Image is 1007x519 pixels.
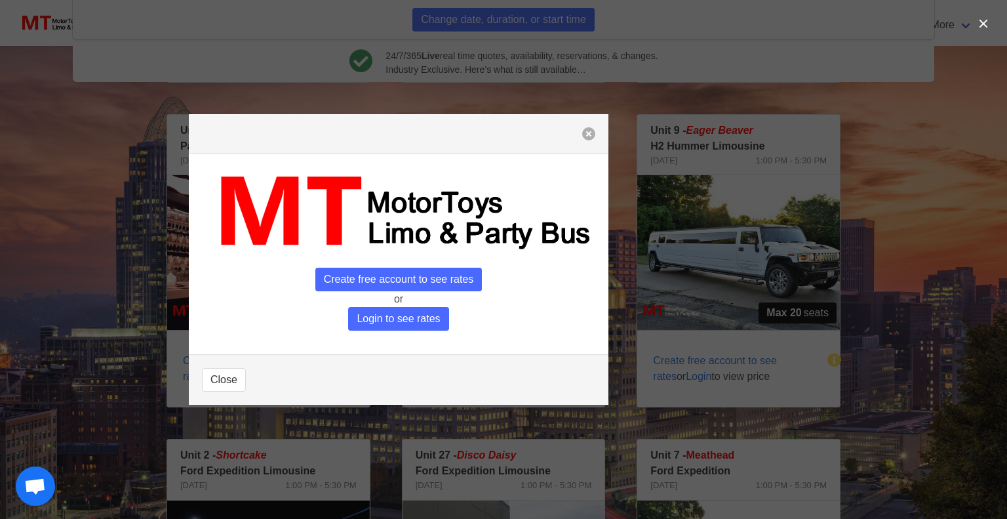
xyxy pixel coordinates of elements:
[202,368,246,392] button: Close
[348,307,448,331] span: Login to see rates
[202,167,595,257] img: MT_logo_name.png
[16,467,55,506] div: Open chat
[210,372,237,388] span: Close
[315,268,483,291] span: Create free account to see rates
[202,291,595,307] p: or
